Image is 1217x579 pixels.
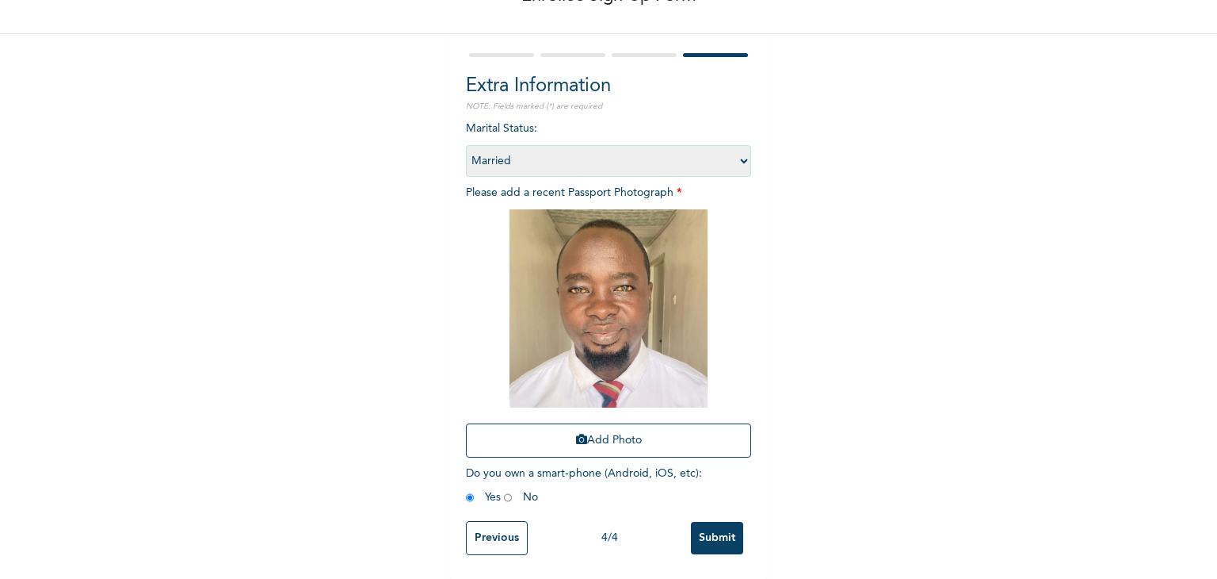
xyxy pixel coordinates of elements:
input: Previous [466,521,528,555]
h2: Extra Information [466,72,751,101]
p: NOTE: Fields marked (*) are required [466,101,751,113]
button: Add Photo [466,424,751,458]
div: 4 / 4 [528,530,691,546]
input: Submit [691,522,743,554]
img: Crop [509,209,708,408]
span: Marital Status : [466,123,751,167]
span: Do you own a smart-phone (Android, iOS, etc) : Yes No [466,468,702,503]
span: Please add a recent Passport Photograph [466,187,751,466]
